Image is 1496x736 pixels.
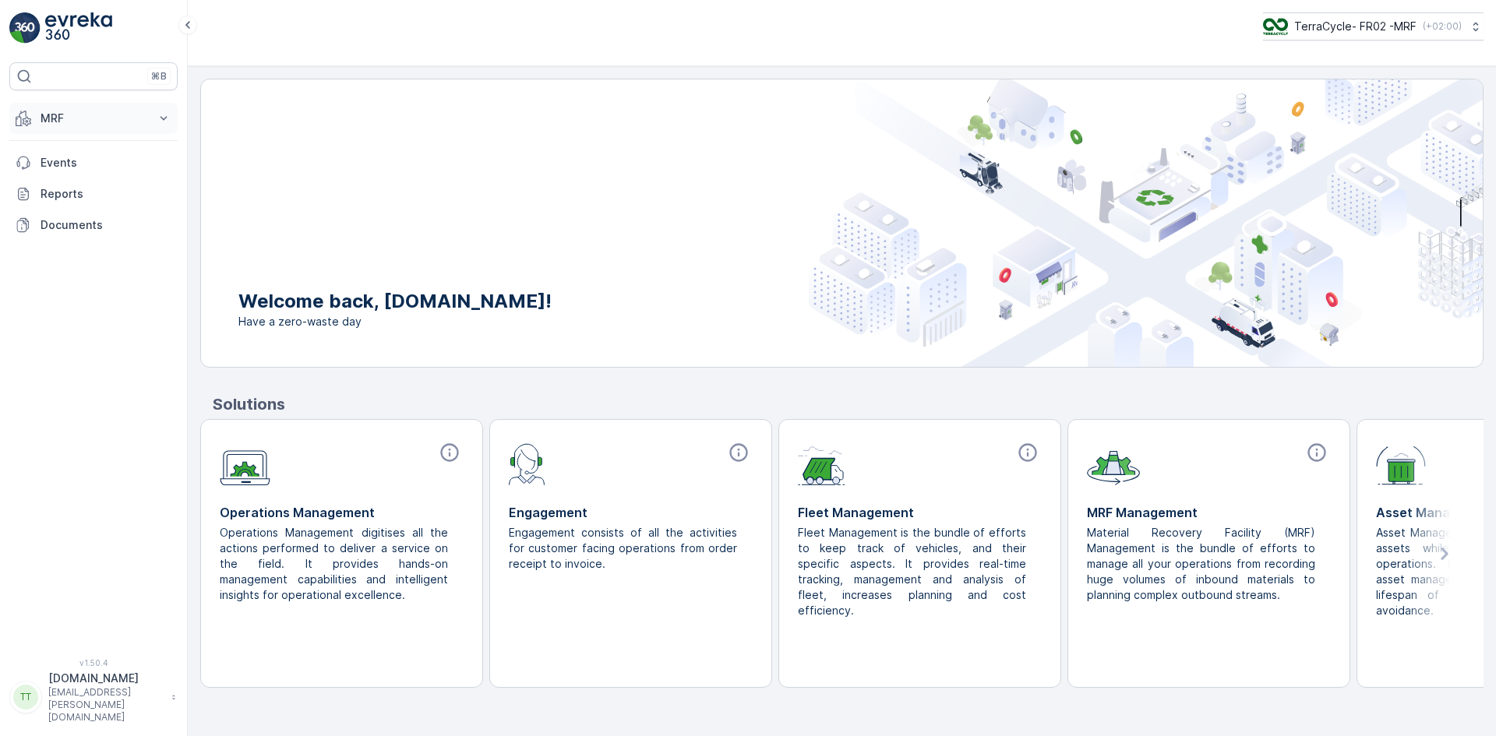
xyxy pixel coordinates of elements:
[213,393,1484,416] p: Solutions
[509,503,753,522] p: Engagement
[9,178,178,210] a: Reports
[9,12,41,44] img: logo
[1423,20,1462,33] p: ( +02:00 )
[1087,525,1318,603] p: Material Recovery Facility (MRF) Management is the bundle of efforts to manage all your operation...
[1294,19,1417,34] p: TerraCycle- FR02 -MRF
[220,503,464,522] p: Operations Management
[509,525,740,572] p: Engagement consists of all the activities for customer facing operations from order receipt to in...
[9,658,178,667] span: v 1.50.4
[1087,503,1331,522] p: MRF Management
[41,217,171,233] p: Documents
[1263,12,1484,40] button: TerraCycle- FR02 -MRF(+02:00)
[798,503,1042,522] p: Fleet Management
[41,111,146,126] p: MRF
[9,103,178,134] button: MRF
[45,12,112,44] img: logo_light-DOdMpM7g.png
[48,671,164,686] p: [DOMAIN_NAME]
[809,79,1483,367] img: city illustration
[1263,18,1288,35] img: terracycle.png
[220,525,451,603] p: Operations Management digitises all the actions performed to deliver a service on the field. It p...
[238,314,552,329] span: Have a zero-waste day
[41,155,171,171] p: Events
[509,442,545,485] img: module-icon
[41,186,171,202] p: Reports
[238,289,552,314] p: Welcome back, [DOMAIN_NAME]!
[9,147,178,178] a: Events
[1087,442,1140,485] img: module-icon
[798,525,1029,618] p: Fleet Management is the bundle of efforts to keep track of vehicles, and their specific aspects. ...
[151,70,167,83] p: ⌘B
[798,442,845,485] img: module-icon
[1376,442,1426,485] img: module-icon
[13,685,38,710] div: TT
[9,210,178,241] a: Documents
[220,442,270,486] img: module-icon
[48,686,164,724] p: [EMAIL_ADDRESS][PERSON_NAME][DOMAIN_NAME]
[9,671,178,724] button: TT[DOMAIN_NAME][EMAIL_ADDRESS][PERSON_NAME][DOMAIN_NAME]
